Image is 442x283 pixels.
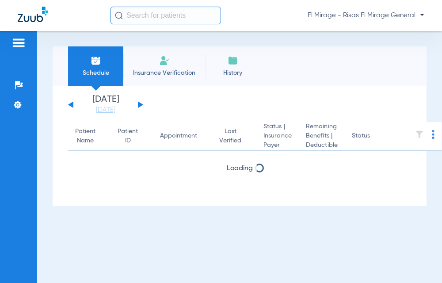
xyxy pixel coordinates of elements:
img: History [228,55,238,66]
th: Remaining Benefits | [299,122,345,151]
img: group-dot-blue.svg [432,130,434,139]
a: [DATE] [79,106,132,115]
img: Schedule [91,55,101,66]
th: Status [345,122,404,151]
div: Appointment [160,131,197,141]
span: Insurance Payer [263,131,292,150]
span: Loading [227,165,253,172]
input: Search for patients [110,7,221,24]
div: Last Verified [219,127,241,145]
div: Appointment [160,131,205,141]
span: Insurance Verification [130,69,198,77]
span: El Mirage - Risas El Mirage General [308,11,424,20]
div: Patient Name [75,127,95,145]
th: Status | [256,122,299,151]
div: Last Verified [219,127,249,145]
img: Manual Insurance Verification [159,55,170,66]
span: Schedule [75,69,117,77]
span: Deductible [306,141,338,150]
div: Patient ID [118,127,138,145]
img: Search Icon [115,11,123,19]
img: hamburger-icon [11,38,26,48]
div: Patient Name [75,127,103,145]
div: Patient ID [118,127,146,145]
img: filter.svg [415,130,424,139]
li: [DATE] [79,95,132,115]
img: Zuub Logo [18,7,48,22]
span: History [212,69,254,77]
